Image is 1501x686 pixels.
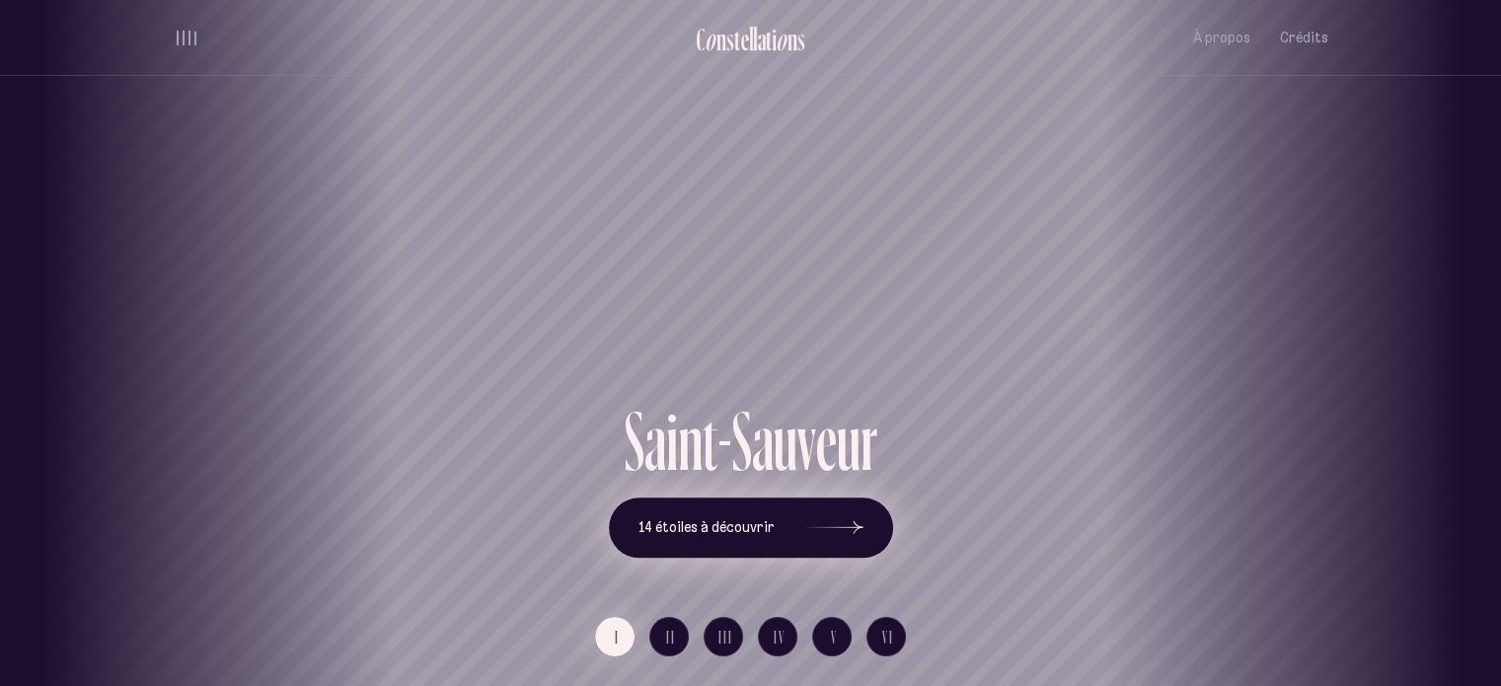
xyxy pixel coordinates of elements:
button: À propos [1193,15,1250,61]
div: r [861,399,877,483]
div: i [772,23,777,55]
div: n [716,23,726,55]
div: t [703,399,717,483]
span: À propos [1193,30,1250,46]
span: IV [774,629,786,646]
span: Crédits [1280,30,1328,46]
div: a [757,23,766,55]
button: 14 étoiles à découvrir [609,497,893,559]
div: a [644,399,666,483]
button: V [812,617,852,656]
span: V [831,629,838,646]
div: t [734,23,740,55]
button: volume audio [174,28,199,48]
div: u [774,399,797,483]
div: i [666,399,678,483]
div: s [797,23,805,55]
div: n [788,23,797,55]
div: s [726,23,734,55]
div: S [625,399,644,483]
div: o [705,23,716,55]
div: C [696,23,705,55]
div: e [816,399,837,483]
div: - [717,399,732,483]
span: II [666,629,676,646]
div: n [678,399,703,483]
div: a [752,399,774,483]
span: I [615,629,620,646]
span: VI [882,629,894,646]
button: III [704,617,743,656]
div: v [797,399,816,483]
span: 14 étoiles à découvrir [638,519,775,536]
div: S [732,399,752,483]
div: e [740,23,749,55]
div: l [753,23,757,55]
button: II [649,617,689,656]
div: t [766,23,772,55]
div: l [749,23,753,55]
div: o [776,23,788,55]
button: I [595,617,635,656]
div: u [837,399,861,483]
button: Crédits [1280,15,1328,61]
button: IV [758,617,797,656]
span: III [718,629,733,646]
button: VI [866,617,906,656]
